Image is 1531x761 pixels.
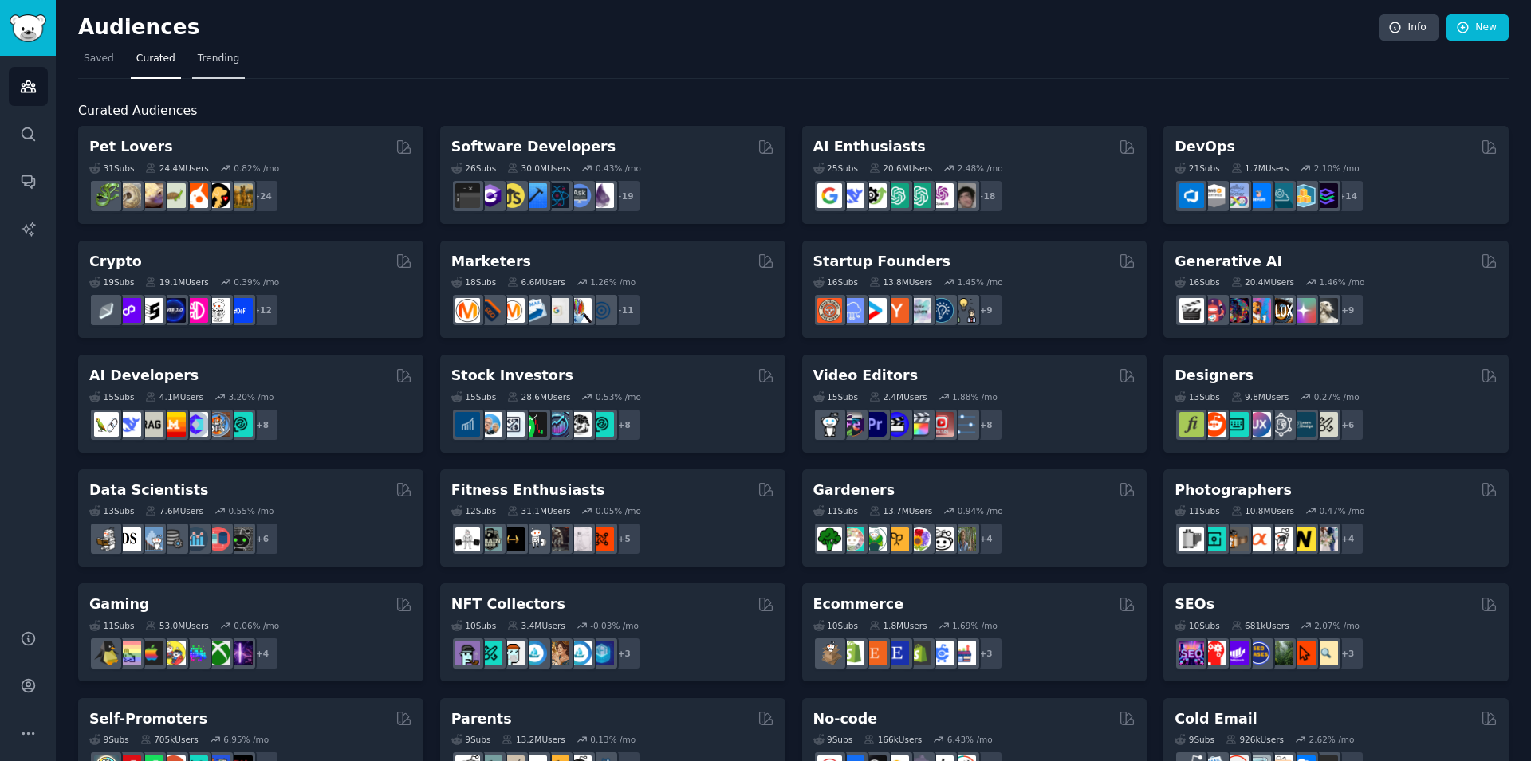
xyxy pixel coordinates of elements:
[840,298,864,323] img: SaaS
[139,527,163,551] img: statistics
[451,163,496,174] div: 26 Sub s
[1319,505,1364,516] div: 0.47 % /mo
[507,505,570,516] div: 31.1M Users
[545,412,569,437] img: StocksAndTrading
[567,641,592,665] img: OpenseaMarket
[455,298,480,323] img: content_marketing
[131,46,181,79] a: Curated
[608,522,641,555] div: + 5
[502,734,565,745] div: 13.2M Users
[1446,14,1509,41] a: New
[451,594,565,614] h2: NFT Collectors
[1331,408,1364,441] div: + 6
[451,137,616,157] h2: Software Developers
[478,298,502,323] img: bigseo
[951,527,976,551] img: GardenersWorld
[89,277,134,288] div: 19 Sub s
[884,527,909,551] img: GardeningUK
[89,366,199,386] h2: AI Developers
[139,183,163,208] img: leopardgeckos
[590,620,639,631] div: -0.03 % /mo
[136,52,175,66] span: Curated
[1313,641,1338,665] img: The_SEO
[1175,366,1254,386] h2: Designers
[507,391,570,402] div: 28.6M Users
[1175,163,1219,174] div: 21 Sub s
[869,277,932,288] div: 13.8M Users
[1231,620,1289,631] div: 681k Users
[455,412,480,437] img: dividends
[545,183,569,208] img: reactnative
[813,481,895,500] h2: Gardeners
[567,412,592,437] img: swingtrading
[500,412,525,437] img: Forex
[813,163,858,174] div: 25 Sub s
[1175,252,1282,272] h2: Generative AI
[1313,412,1338,437] img: UX_Design
[1175,594,1214,614] h2: SEOs
[1291,527,1316,551] img: Nikon
[907,298,931,323] img: indiehackers
[183,527,208,551] img: analytics
[545,527,569,551] img: fitness30plus
[139,641,163,665] img: macgaming
[1314,391,1360,402] div: 0.27 % /mo
[958,163,1003,174] div: 2.48 % /mo
[1224,527,1249,551] img: AnalogCommunity
[451,481,605,500] h2: Fitness Enthusiasts
[451,366,573,386] h2: Stock Investors
[78,46,120,79] a: Saved
[89,163,134,174] div: 31 Sub s
[1202,412,1226,437] img: logodesign
[223,734,269,745] div: 6.95 % /mo
[89,734,129,745] div: 9 Sub s
[206,527,230,551] img: datasets
[589,183,614,208] img: elixir
[884,641,909,665] img: EtsySellers
[840,412,864,437] img: editors
[139,412,163,437] img: Rag
[78,15,1379,41] h2: Audiences
[1246,412,1271,437] img: UXDesign
[139,298,163,323] img: ethstaker
[862,183,887,208] img: AItoolsCatalog
[1313,298,1338,323] img: DreamBooth
[161,412,186,437] img: MistralAI
[10,14,46,42] img: GummySearch logo
[228,298,253,323] img: defi_
[455,527,480,551] img: GYM
[228,527,253,551] img: data
[1175,505,1219,516] div: 11 Sub s
[500,298,525,323] img: AskMarketing
[813,734,853,745] div: 9 Sub s
[813,277,858,288] div: 16 Sub s
[228,183,253,208] img: dogbreed
[246,179,279,213] div: + 24
[1313,183,1338,208] img: PlatformEngineers
[951,298,976,323] img: growmybusiness
[970,637,1003,670] div: + 3
[183,412,208,437] img: OpenSourceAI
[1175,620,1219,631] div: 10 Sub s
[884,298,909,323] img: ycombinator
[522,641,547,665] img: OpenSeaNFT
[884,412,909,437] img: VideoEditors
[1231,391,1289,402] div: 9.8M Users
[929,183,954,208] img: OpenAIDev
[947,734,993,745] div: 6.43 % /mo
[116,298,141,323] img: 0xPolygon
[1226,734,1284,745] div: 926k Users
[929,641,954,665] img: ecommercemarketing
[229,391,274,402] div: 3.20 % /mo
[1269,183,1293,208] img: platformengineering
[1224,183,1249,208] img: Docker_DevOps
[94,298,119,323] img: ethfinance
[94,527,119,551] img: MachineLearning
[1291,183,1316,208] img: aws_cdk
[596,391,641,402] div: 0.53 % /mo
[951,641,976,665] img: ecommerce_growth
[94,412,119,437] img: LangChain
[813,137,926,157] h2: AI Enthusiasts
[451,734,491,745] div: 9 Sub s
[817,412,842,437] img: gopro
